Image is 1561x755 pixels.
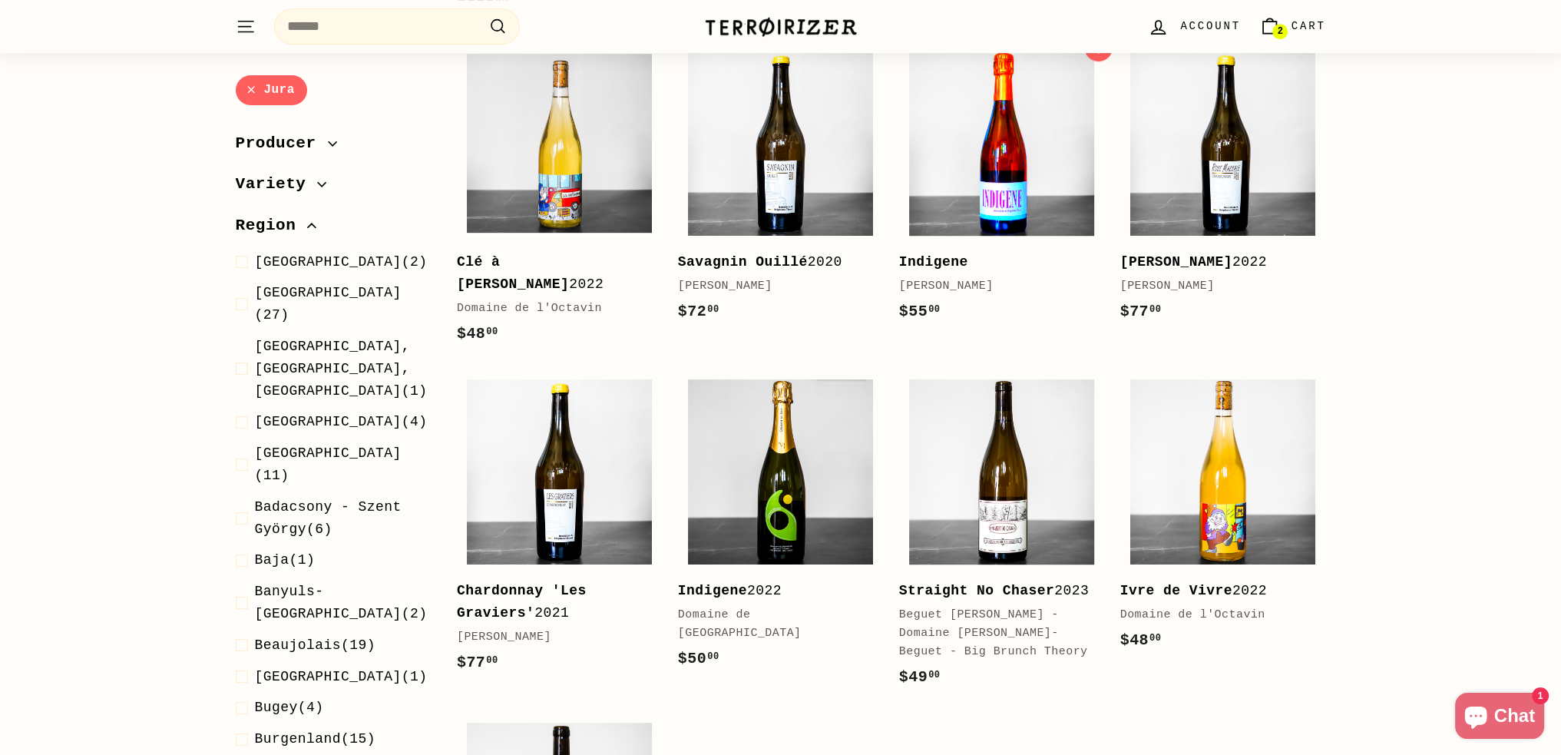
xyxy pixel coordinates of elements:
[255,285,402,300] span: [GEOGRAPHIC_DATA]
[486,326,498,337] sup: 00
[928,304,940,315] sup: 00
[1120,631,1162,649] span: $48
[1139,4,1249,49] a: Account
[678,254,808,270] b: Savagnin Ouillé
[255,552,289,568] span: Baja
[255,414,402,429] span: [GEOGRAPHIC_DATA]
[457,251,647,296] div: 2022
[1120,303,1162,320] span: $77
[899,41,1105,339] a: Indigene [PERSON_NAME]
[899,254,968,270] b: Indigene
[1277,26,1282,37] span: 2
[1450,693,1549,743] inbox-online-store-chat: Shopify online store chat
[255,251,428,273] span: (2)
[457,254,569,292] b: Clé à [PERSON_NAME]
[1120,251,1311,273] div: 2022
[899,580,1090,602] div: 2023
[236,213,308,239] span: Region
[236,131,328,157] span: Producer
[678,580,868,602] div: 2022
[255,496,432,541] span: (6)
[255,549,316,571] span: (1)
[255,731,342,747] span: Burgenland
[678,41,884,339] a: Savagnin Ouillé2020[PERSON_NAME]
[236,127,432,168] button: Producer
[899,606,1090,661] div: Beguet [PERSON_NAME] - Domaine [PERSON_NAME]-Beguet - Big Brunch Theory
[899,303,941,320] span: $55
[678,303,719,320] span: $72
[457,583,587,621] b: Chardonnay 'Les Graviers'
[255,728,376,750] span: (15)
[1120,41,1326,339] a: [PERSON_NAME]2022[PERSON_NAME]
[255,282,432,326] span: (27)
[457,300,647,318] div: Domaine de l'Octavin
[899,277,1090,296] div: [PERSON_NAME]
[255,254,402,270] span: [GEOGRAPHIC_DATA]
[236,75,307,105] a: Jura
[457,580,647,624] div: 2021
[255,668,402,684] span: [GEOGRAPHIC_DATA]
[678,277,868,296] div: [PERSON_NAME]
[678,606,868,643] div: Domaine de [GEOGRAPHIC_DATA]
[457,325,498,343] span: $48
[678,369,884,687] a: Indigene2022Domaine de [GEOGRAPHIC_DATA]
[255,442,432,487] span: (11)
[1149,304,1161,315] sup: 00
[928,670,940,680] sup: 00
[678,251,868,273] div: 2020
[899,668,941,686] span: $49
[1291,18,1326,35] span: Cart
[707,651,719,662] sup: 00
[1180,18,1240,35] span: Account
[255,697,324,719] span: (4)
[1250,4,1335,49] a: Cart
[707,304,719,315] sup: 00
[255,637,342,653] span: Beaujolais
[1120,606,1311,624] div: Domaine de l'Octavin
[255,339,411,399] span: [GEOGRAPHIC_DATA], [GEOGRAPHIC_DATA], [GEOGRAPHIC_DATA]
[255,584,402,621] span: Banyuls-[GEOGRAPHIC_DATA]
[457,628,647,647] div: [PERSON_NAME]
[255,411,428,433] span: (4)
[236,167,432,209] button: Variety
[1120,254,1232,270] b: [PERSON_NAME]
[486,655,498,666] sup: 00
[236,171,318,197] span: Variety
[255,336,432,402] span: (1)
[255,499,402,537] span: Badacsony - Szent György
[1149,633,1161,644] sup: 00
[678,650,719,667] span: $50
[1120,277,1311,296] div: [PERSON_NAME]
[1120,580,1311,602] div: 2022
[1120,583,1232,598] b: Ivre de Vivre
[899,583,1055,598] b: Straight No Chaser
[457,369,663,690] a: Chardonnay 'Les Graviers'2021[PERSON_NAME]
[457,41,663,362] a: Clé à [PERSON_NAME]2022Domaine de l'Octavin
[1120,369,1326,668] a: Ivre de Vivre2022Domaine de l'Octavin
[899,369,1105,705] a: Straight No Chaser2023Beguet [PERSON_NAME] - Domaine [PERSON_NAME]-Beguet - Big Brunch Theory
[457,654,498,671] span: $77
[255,700,298,715] span: Bugey
[678,583,747,598] b: Indigene
[236,209,432,250] button: Region
[255,634,376,657] span: (19)
[255,445,402,461] span: [GEOGRAPHIC_DATA]
[255,665,428,687] span: (1)
[255,581,432,625] span: (2)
